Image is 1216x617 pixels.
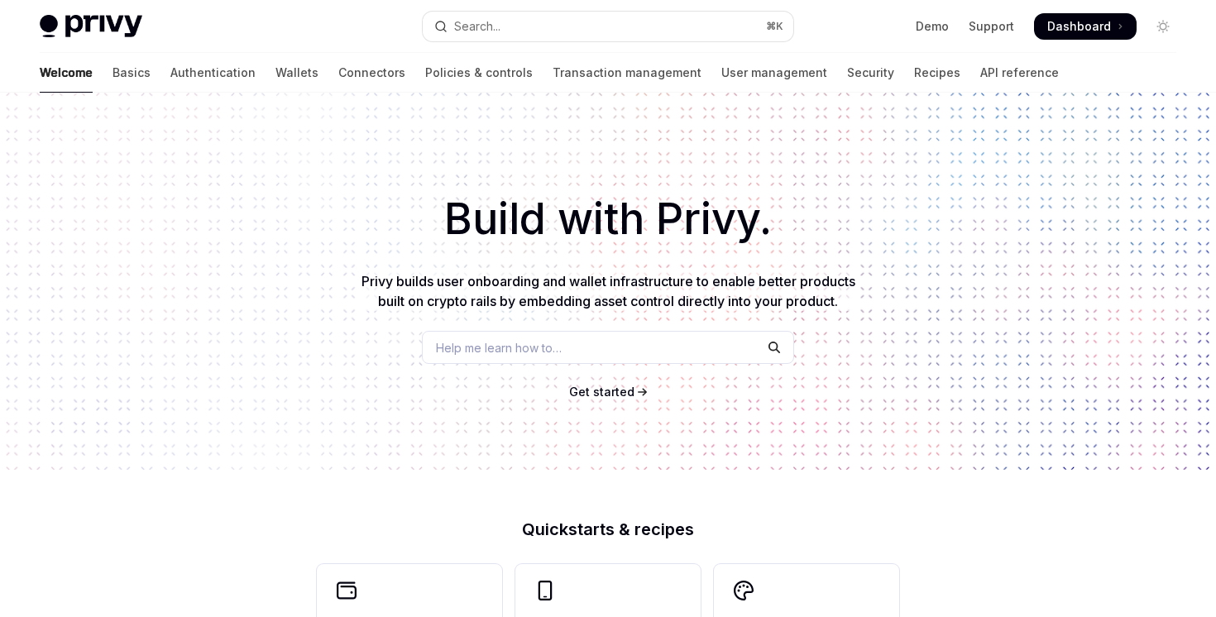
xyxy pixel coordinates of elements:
div: Search... [454,17,500,36]
a: Wallets [275,53,318,93]
a: Connectors [338,53,405,93]
span: Dashboard [1047,18,1111,35]
span: Help me learn how to… [436,339,562,356]
a: Security [847,53,894,93]
button: Toggle dark mode [1150,13,1176,40]
button: Open search [423,12,792,41]
h1: Build with Privy. [26,187,1190,251]
a: Dashboard [1034,13,1137,40]
a: API reference [980,53,1059,93]
span: Privy builds user onboarding and wallet infrastructure to enable better products built on crypto ... [361,273,855,309]
a: Policies & controls [425,53,533,93]
a: Demo [916,18,949,35]
a: Support [969,18,1014,35]
a: User management [721,53,827,93]
h2: Quickstarts & recipes [317,521,899,538]
a: Transaction management [553,53,701,93]
a: Welcome [40,53,93,93]
a: Basics [113,53,151,93]
a: Authentication [170,53,256,93]
img: light logo [40,15,142,38]
span: ⌘ K [766,20,783,33]
span: Get started [569,385,634,399]
a: Recipes [914,53,960,93]
a: Get started [569,384,634,400]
